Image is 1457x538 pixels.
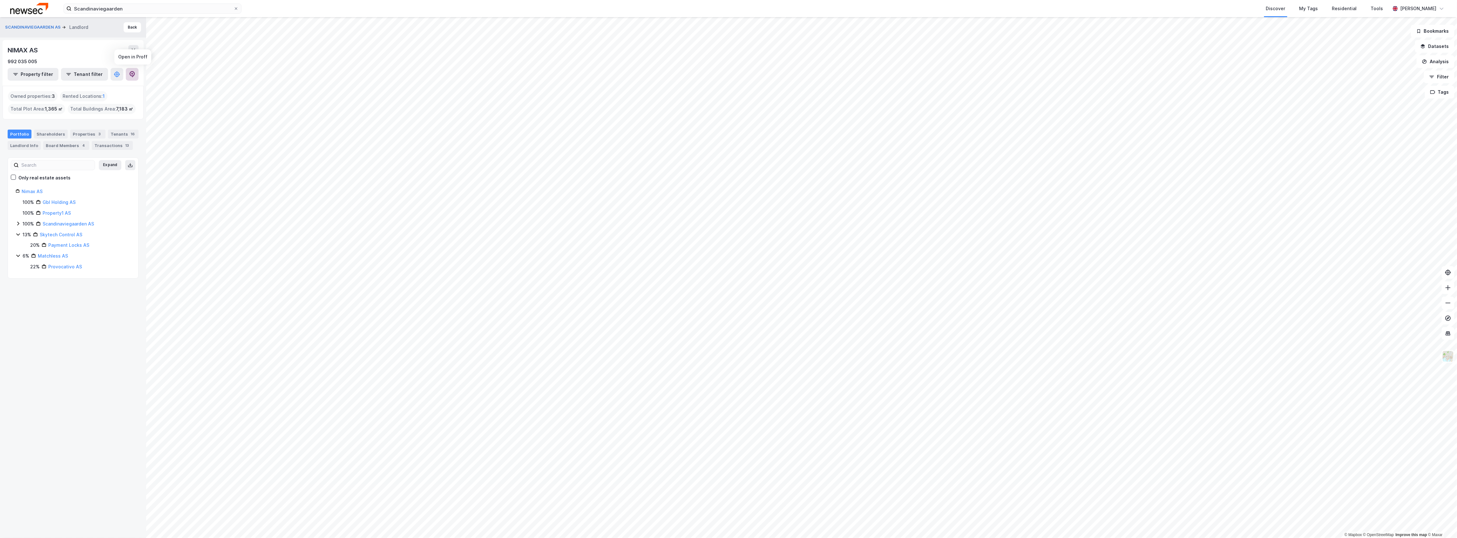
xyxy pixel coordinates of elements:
div: Tools [1371,5,1383,12]
div: 100% [23,198,34,206]
div: 4 [80,142,87,149]
div: 22% [30,263,40,271]
div: 100% [23,209,34,217]
button: Analysis [1417,55,1454,68]
div: Discover [1266,5,1285,12]
a: Gbl Holding AS [43,199,76,205]
button: SCANDINAVIEGAARDEN AS [5,24,62,30]
button: Tags [1425,86,1454,98]
div: Residential [1332,5,1357,12]
input: Search [19,160,95,170]
div: Landlord [69,24,88,31]
button: Back [124,22,141,32]
div: Transactions [92,141,133,150]
button: Bookmarks [1411,25,1454,37]
div: 992 035 005 [8,58,37,65]
div: My Tags [1299,5,1318,12]
div: 20% [30,241,40,249]
button: Property filter [8,68,58,81]
a: Provocativo AS [48,264,82,269]
img: Z [1442,350,1454,362]
div: 13% [23,231,31,239]
a: Nimax AS [22,189,43,194]
div: 16 [129,131,136,137]
div: Landlord Info [8,141,41,150]
a: Skytech Control AS [40,232,82,237]
span: 1,365 ㎡ [45,105,63,113]
div: Shareholders [34,130,68,138]
a: Property1 AS [43,210,71,216]
a: Improve this map [1396,533,1427,537]
a: Payment Locks AS [48,242,89,248]
div: Only real estate assets [18,174,71,182]
div: Tenants [108,130,139,138]
div: [PERSON_NAME] [1400,5,1437,12]
div: 13 [124,142,130,149]
a: OpenStreetMap [1363,533,1394,537]
div: 3 [97,131,103,137]
button: Expand [99,160,121,170]
input: Search by address, cadastre, landlords, tenants or people [71,4,234,13]
iframe: Chat Widget [1425,508,1457,538]
div: 100% [23,220,34,228]
div: Kontrollprogram for chat [1425,508,1457,538]
div: Properties [70,130,105,138]
button: Tenant filter [61,68,108,81]
button: Filter [1424,71,1454,83]
div: Total Buildings Area : [68,104,136,114]
a: Matchless AS [38,253,68,259]
div: Portfolio [8,130,31,138]
a: Mapbox [1345,533,1362,537]
img: newsec-logo.f6e21ccffca1b3a03d2d.png [10,3,48,14]
span: 3 [52,92,55,100]
div: Owned properties : [8,91,58,101]
button: Datasets [1415,40,1454,53]
span: 7,183 ㎡ [116,105,133,113]
div: 6% [23,252,29,260]
a: Scandinaviegaarden AS [43,221,94,226]
div: Rented Locations : [60,91,107,101]
div: Total Plot Area : [8,104,65,114]
div: Board Members [43,141,89,150]
div: NIMAX AS [8,45,39,55]
span: 1 [103,92,105,100]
